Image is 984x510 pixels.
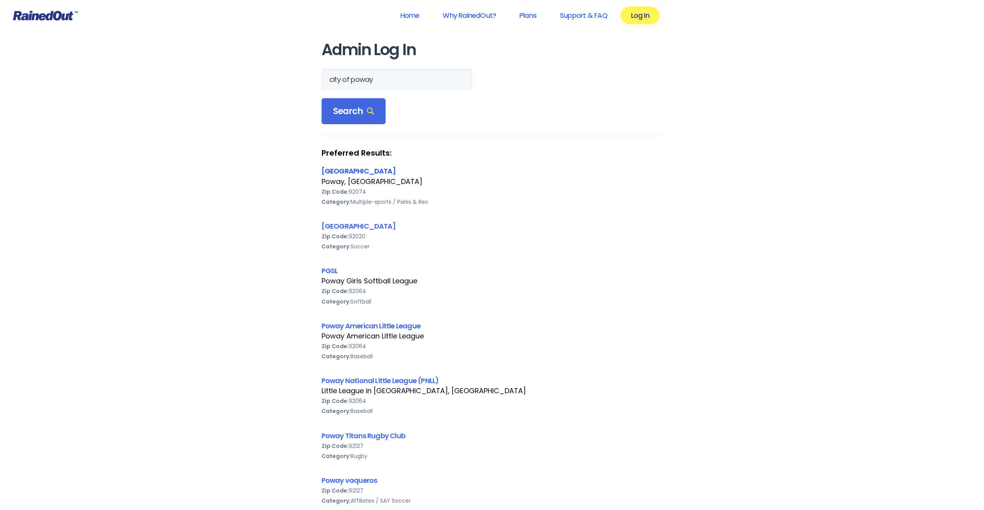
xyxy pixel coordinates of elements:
[322,376,439,385] a: Poway National Little League (PNLL)
[322,375,663,386] div: Poway National Little League (PNLL)
[322,442,349,450] b: Zip Code:
[322,148,663,158] strong: Preferred Results:
[322,243,351,250] b: Category:
[322,352,351,360] b: Category:
[322,166,396,176] a: [GEOGRAPHIC_DATA]
[322,241,663,252] div: Soccer
[621,7,659,24] a: Log In
[322,486,663,496] div: 92127
[322,396,663,406] div: 92064
[322,497,351,505] b: Category:
[509,7,546,24] a: Plans
[322,221,663,231] div: [GEOGRAPHIC_DATA]
[322,286,663,296] div: 92064
[322,341,663,351] div: 92064
[322,331,663,341] div: Poway American Little League
[322,265,663,276] div: PGSL
[322,321,420,331] a: Poway American Little League
[322,487,349,494] b: Zip Code:
[322,41,663,59] h1: Admin Log In
[322,98,386,125] div: Search
[322,397,349,405] b: Zip Code:
[322,297,663,307] div: Softball
[390,7,429,24] a: Home
[333,106,374,117] span: Search
[322,188,349,196] b: Zip Code:
[322,431,405,441] a: Poway Titans Rugby Club
[322,321,663,331] div: Poway American Little League
[322,496,663,506] div: Affiliates / SAY Soccer
[322,198,351,206] b: Category:
[322,276,663,286] div: Poway Girls Softball League
[322,441,663,451] div: 92127
[322,386,663,396] div: Little League in [GEOGRAPHIC_DATA], [GEOGRAPHIC_DATA]
[322,266,338,276] a: PGSL
[322,406,663,416] div: Baseball
[322,69,472,90] input: Search Orgs…
[322,232,349,240] b: Zip Code:
[322,452,351,460] b: Category:
[322,187,663,197] div: 92074
[322,287,349,295] b: Zip Code:
[322,351,663,361] div: Baseball
[322,177,663,187] div: Poway, [GEOGRAPHIC_DATA]
[322,221,396,231] a: [GEOGRAPHIC_DATA]
[322,451,663,461] div: Rugby
[322,298,351,305] b: Category:
[322,231,663,241] div: 92020
[322,475,377,485] a: Poway vaqueros
[550,7,617,24] a: Support & FAQ
[322,475,663,486] div: Poway vaqueros
[432,7,506,24] a: Why RainedOut?
[322,342,349,350] b: Zip Code:
[322,407,351,415] b: Category:
[322,197,663,207] div: Multiple-sports / Parks & Rec
[322,166,663,176] div: [GEOGRAPHIC_DATA]
[322,430,663,441] div: Poway Titans Rugby Club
